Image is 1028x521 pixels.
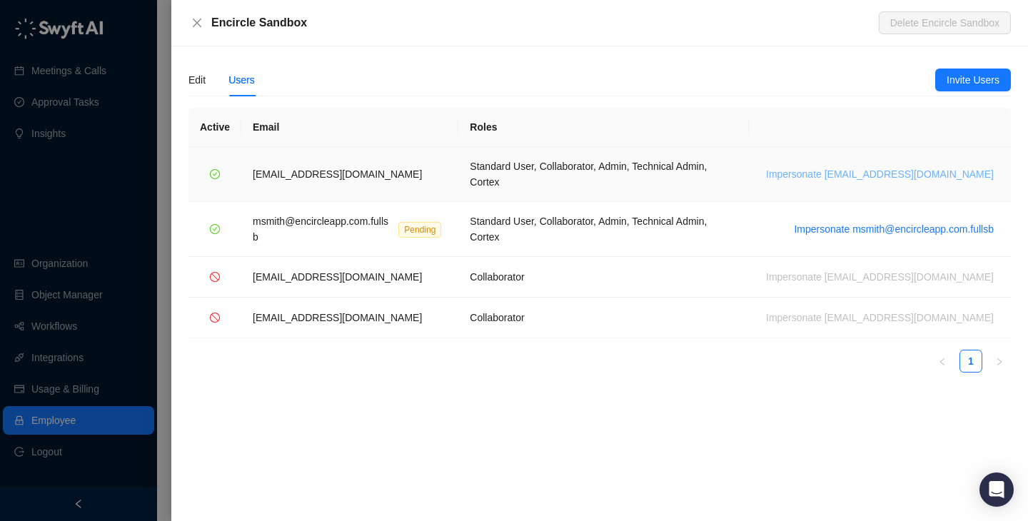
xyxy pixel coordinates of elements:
[188,72,206,88] div: Edit
[760,268,999,285] button: Impersonate [EMAIL_ADDRESS][DOMAIN_NAME]
[947,72,999,88] span: Invite Users
[788,221,999,238] button: Impersonate msmith@encircleapp.com.fullsb
[458,147,749,202] td: Standard User, Collaborator, Admin, Technical Admin, Cortex
[241,108,458,147] th: Email
[931,350,954,373] button: left
[935,69,1011,91] button: Invite Users
[228,72,255,88] div: Users
[188,108,241,147] th: Active
[458,298,749,338] td: Collaborator
[979,472,1014,507] div: Open Intercom Messenger
[760,309,999,326] button: Impersonate [EMAIL_ADDRESS][DOMAIN_NAME]
[253,168,422,180] span: [EMAIL_ADDRESS][DOMAIN_NAME]
[253,216,388,243] span: msmith@encircleapp.com.fullsb
[211,14,879,31] div: Encircle Sandbox
[766,166,994,182] span: Impersonate [EMAIL_ADDRESS][DOMAIN_NAME]
[794,221,994,237] span: Impersonate msmith@encircleapp.com.fullsb
[988,350,1011,373] li: Next Page
[210,313,220,323] span: stop
[938,358,947,366] span: left
[988,350,1011,373] button: right
[879,11,1011,34] button: Delete Encircle Sandbox
[210,169,220,179] span: check-circle
[458,108,749,147] th: Roles
[959,350,982,373] li: 1
[960,350,982,372] a: 1
[210,272,220,282] span: stop
[210,224,220,234] span: check-circle
[253,312,422,323] span: [EMAIL_ADDRESS][DOMAIN_NAME]
[995,358,1004,366] span: right
[458,202,749,257] td: Standard User, Collaborator, Admin, Technical Admin, Cortex
[458,257,749,298] td: Collaborator
[931,350,954,373] li: Previous Page
[253,271,422,283] span: [EMAIL_ADDRESS][DOMAIN_NAME]
[760,166,999,183] button: Impersonate [EMAIL_ADDRESS][DOMAIN_NAME]
[398,222,441,238] span: Pending
[191,17,203,29] span: close
[188,14,206,31] button: Close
